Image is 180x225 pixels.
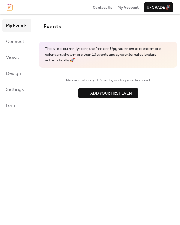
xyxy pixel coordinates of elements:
[118,5,139,11] span: My Account
[6,21,28,30] span: My Events
[2,51,31,64] a: Views
[6,85,24,94] span: Settings
[6,101,17,110] span: Form
[110,45,134,53] a: Upgrade now
[78,88,138,98] button: Add Your First Event
[90,90,134,96] span: Add Your First Event
[45,46,171,63] span: This site is currently using the free tier. to create more calendars, show more than 10 events an...
[6,69,21,78] span: Design
[43,77,172,83] span: No events here yet. Start by adding your first one!
[43,21,61,32] span: Events
[118,4,139,10] a: My Account
[147,5,170,11] span: Upgrade 🚀
[93,5,112,11] span: Contact Us
[2,83,31,96] a: Settings
[6,53,19,62] span: Views
[2,67,31,80] a: Design
[43,88,172,98] a: Add Your First Event
[2,19,31,32] a: My Events
[93,4,112,10] a: Contact Us
[6,37,24,46] span: Connect
[2,35,31,48] a: Connect
[144,2,173,12] button: Upgrade🚀
[2,99,31,112] a: Form
[7,4,13,11] img: logo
